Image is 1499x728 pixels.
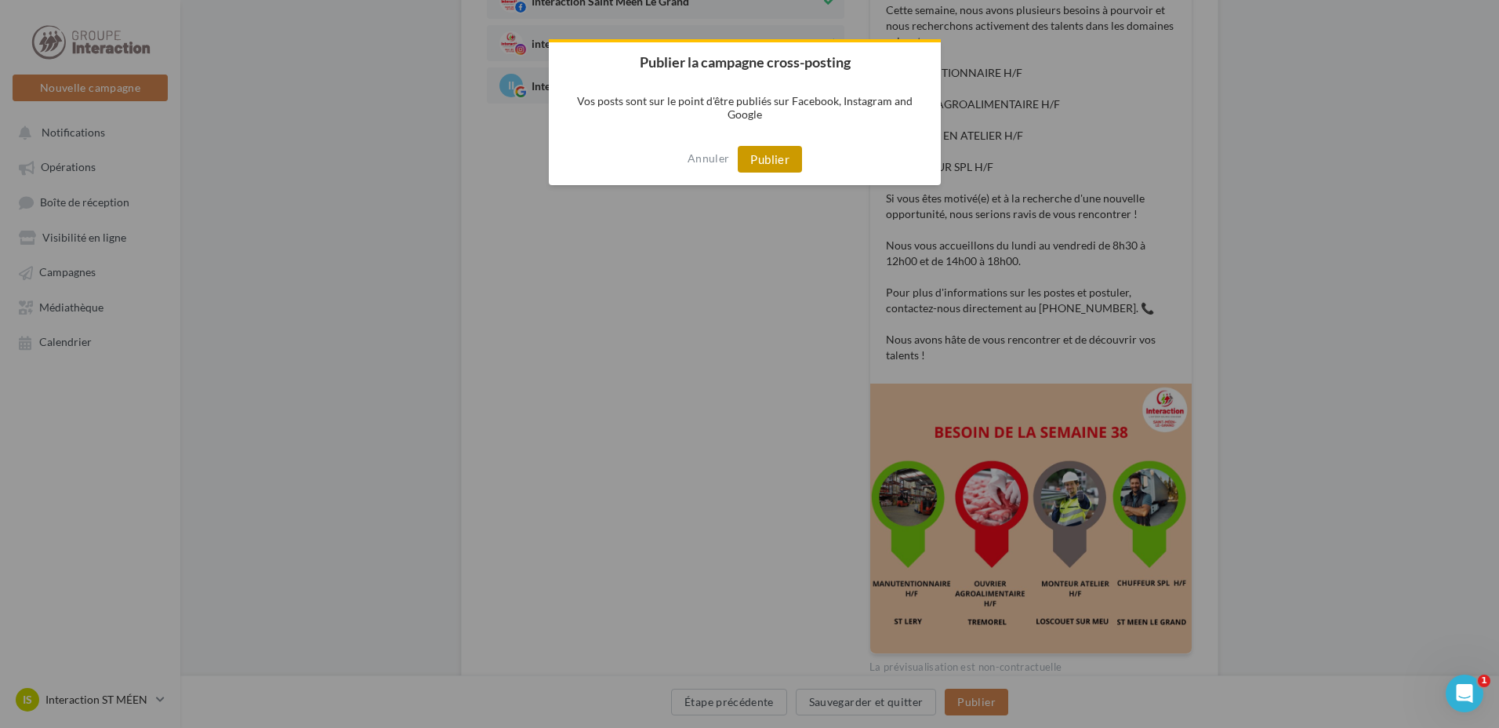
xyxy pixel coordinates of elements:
p: Vos posts sont sur le point d'être publiés sur Facebook, Instagram and Google [549,82,941,133]
button: Annuler [688,146,729,171]
button: Publier [738,146,802,173]
h2: Publier la campagne cross-posting [549,42,941,82]
iframe: Intercom live chat [1446,675,1483,712]
span: 1 [1478,675,1490,687]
